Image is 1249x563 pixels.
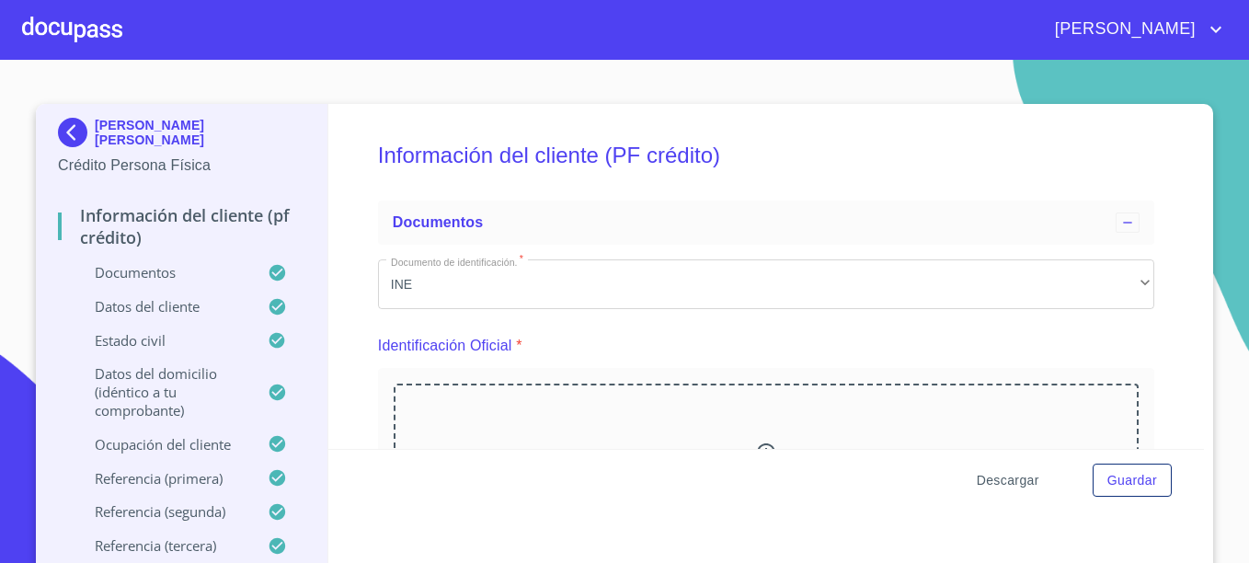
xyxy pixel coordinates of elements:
span: Guardar [1107,469,1157,492]
p: Estado Civil [58,331,268,350]
p: Información del cliente (PF crédito) [58,204,305,248]
div: Documentos [378,201,1154,245]
p: Referencia (primera) [58,469,268,488]
h5: Información del cliente (PF crédito) [378,118,1154,193]
p: Documentos [58,263,268,281]
button: Descargar [969,464,1047,498]
div: [PERSON_NAME] [PERSON_NAME] [58,118,305,155]
button: Guardar [1093,464,1172,498]
p: Identificación Oficial [378,335,512,357]
img: Docupass spot blue [58,118,95,147]
p: Datos del domicilio (idéntico a tu comprobante) [58,364,268,419]
p: Referencia (tercera) [58,536,268,555]
div: INE [378,259,1154,309]
span: [PERSON_NAME] [1041,15,1205,44]
p: Referencia (segunda) [58,502,268,521]
button: account of current user [1041,15,1227,44]
p: [PERSON_NAME] [PERSON_NAME] [95,118,305,147]
p: Ocupación del Cliente [58,435,268,454]
span: Descargar [977,469,1039,492]
p: Crédito Persona Física [58,155,305,177]
span: Documentos [393,214,483,230]
p: Datos del cliente [58,297,268,316]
